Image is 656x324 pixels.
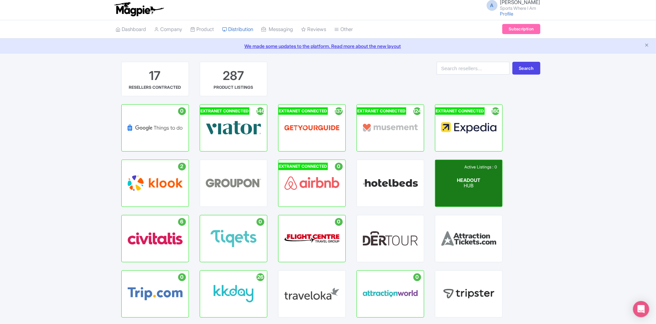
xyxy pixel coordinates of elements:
[121,104,189,152] a: 0
[116,20,146,39] a: Dashboard
[500,6,540,10] small: Sports Where I Am
[113,2,165,17] img: logo-ab69f6fb50320c5b225c76a69d11143b.png
[357,104,424,152] a: EXTRANET CONNECTED 124
[154,20,183,39] a: Company
[222,20,253,39] a: Distribution
[278,104,346,152] a: EXTRANET CONNECTED 137
[502,24,540,34] a: Subscription
[214,84,253,90] div: PRODUCT LISTINGS
[644,42,649,50] button: Close announcement
[262,20,293,39] a: Messaging
[121,215,189,262] a: 6
[633,301,649,317] div: Open Intercom Messenger
[301,20,326,39] a: Reviews
[278,215,346,262] a: 0
[4,43,652,50] a: We made some updates to the platform. Read more about the new layout
[200,270,267,318] a: 26
[191,20,214,39] a: Product
[129,84,181,90] div: RESELLERS CONTRACTED
[512,62,540,75] button: Search
[200,104,267,152] a: EXTRANET CONNECTED 146
[121,160,189,207] a: 2
[357,270,424,318] a: 0
[200,215,267,262] a: 0
[463,164,499,170] div: Active Listings : 0
[335,20,353,39] a: Other
[457,177,480,183] span: HEADOUT
[121,62,189,96] a: 17 RESELLERS CONTRACTED
[223,67,244,84] div: 287
[149,67,161,84] div: 17
[500,11,514,17] a: Profile
[435,104,503,152] a: EXTRANET CONNECTED 160
[278,160,346,207] a: EXTRANET CONNECTED 0
[121,270,189,318] a: 0
[437,62,510,75] input: Search resellers...
[200,62,267,96] a: 287 PRODUCT LISTINGS
[457,183,480,189] p: HUB
[435,160,503,207] a: 0 Active Listings : 0 HEADOUT HUB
